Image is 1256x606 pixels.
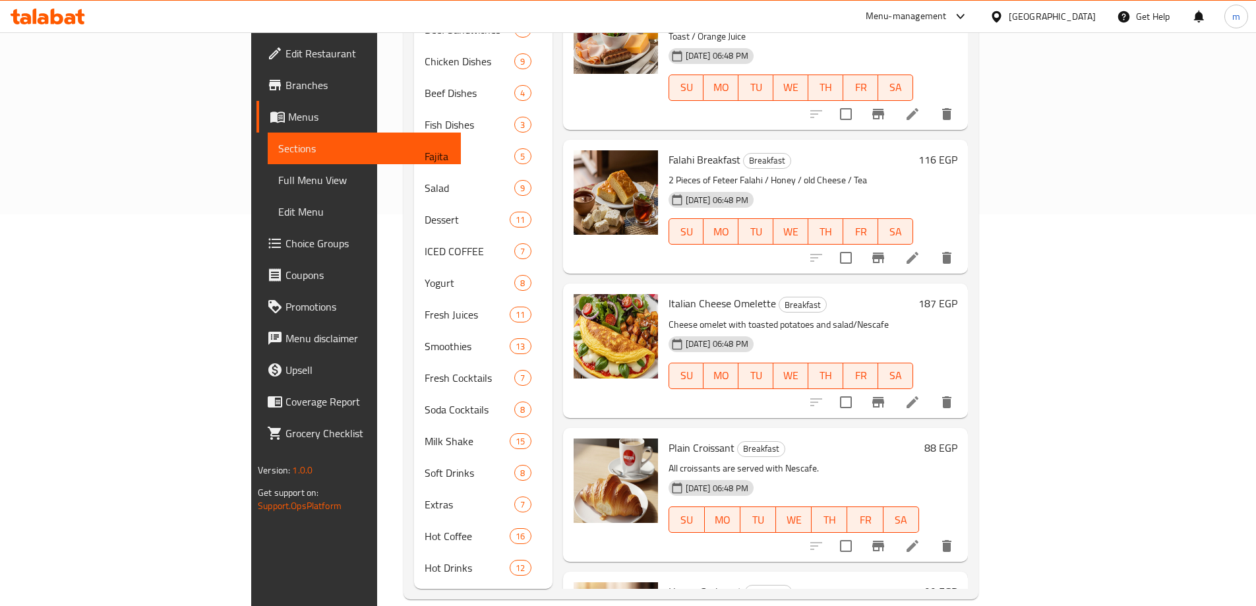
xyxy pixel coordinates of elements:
[425,117,515,133] span: Fish Dishes
[515,150,530,163] span: 5
[292,462,313,479] span: 1.0.0
[414,45,553,77] div: Chicken Dishes9
[425,370,515,386] div: Fresh Cocktails
[425,402,515,417] span: Soda Cocktails
[425,307,510,322] span: Fresh Juices
[808,363,843,389] button: TH
[514,243,531,259] div: items
[832,532,860,560] span: Select to update
[425,497,515,512] span: Extras
[669,460,919,477] p: All croissants are served with Nescafe.
[256,417,461,449] a: Grocery Checklist
[773,75,808,101] button: WE
[414,330,553,362] div: Smoothies13
[705,506,740,533] button: MO
[744,222,768,241] span: TU
[746,510,771,530] span: TU
[510,528,531,544] div: items
[285,267,450,283] span: Coupons
[258,462,290,479] span: Version:
[425,433,510,449] span: Milk Shake
[414,172,553,204] div: Salad9
[773,218,808,245] button: WE
[781,510,806,530] span: WE
[1232,9,1240,24] span: m
[776,506,812,533] button: WE
[862,98,894,130] button: Branch-specific-item
[285,299,450,315] span: Promotions
[414,235,553,267] div: ICED COFFEE7
[779,222,803,241] span: WE
[285,362,450,378] span: Upsell
[680,194,754,206] span: [DATE] 06:48 PM
[738,363,773,389] button: TU
[878,363,913,389] button: SA
[510,214,530,226] span: 11
[510,433,531,449] div: items
[285,394,450,409] span: Coverage Report
[514,402,531,417] div: items
[510,530,530,543] span: 16
[425,53,515,69] span: Chicken Dishes
[862,386,894,418] button: Branch-specific-item
[510,212,531,227] div: items
[832,388,860,416] span: Select to update
[425,528,510,544] span: Hot Coffee
[931,530,963,562] button: delete
[514,370,531,386] div: items
[744,366,768,385] span: TU
[268,196,461,227] a: Edit Menu
[414,109,553,140] div: Fish Dishes3
[669,363,704,389] button: SU
[425,180,515,196] span: Salad
[924,582,957,601] h6: 99 EGP
[515,467,530,479] span: 8
[862,242,894,274] button: Branch-specific-item
[514,148,531,164] div: items
[256,322,461,354] a: Menu disclaimer
[288,109,450,125] span: Menus
[814,366,838,385] span: TH
[905,538,920,554] a: Edit menu item
[256,354,461,386] a: Upsell
[256,38,461,69] a: Edit Restaurant
[817,510,842,530] span: TH
[425,560,510,576] span: Hot Drinks
[905,394,920,410] a: Edit menu item
[669,506,705,533] button: SU
[256,259,461,291] a: Coupons
[931,242,963,274] button: delete
[669,582,742,601] span: Honey Croissant
[414,489,553,520] div: Extras7
[256,291,461,322] a: Promotions
[779,297,826,313] span: Breakfast
[710,510,735,530] span: MO
[669,75,704,101] button: SU
[515,55,530,68] span: 9
[738,75,773,101] button: TU
[414,77,553,109] div: Beef Dishes4
[680,482,754,495] span: [DATE] 06:48 PM
[669,317,913,333] p: Cheese omelet with toasted potatoes and salad/Nescafe
[256,227,461,259] a: Choice Groups
[738,441,785,456] span: Breakfast
[814,78,838,97] span: TH
[510,309,530,321] span: 11
[515,277,530,289] span: 8
[847,506,883,533] button: FR
[574,439,658,523] img: Plain Croissant
[669,293,776,313] span: Italian Cheese Omelette
[849,222,873,241] span: FR
[918,294,957,313] h6: 187 EGP
[883,78,908,97] span: SA
[425,212,510,227] span: Dessert
[515,499,530,511] span: 7
[425,85,515,101] span: Beef Dishes
[709,366,733,385] span: MO
[703,218,738,245] button: MO
[745,586,792,601] span: Breakfast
